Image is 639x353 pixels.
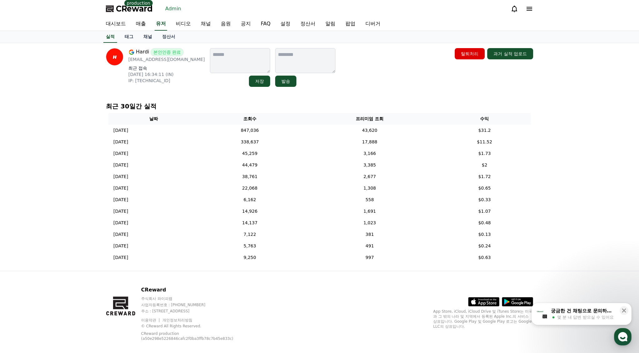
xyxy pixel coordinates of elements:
[301,252,438,263] td: 997
[113,139,128,145] p: [DATE]
[113,254,128,261] p: [DATE]
[438,171,531,182] td: $1.72
[301,229,438,240] td: 381
[199,252,301,263] td: 9,250
[199,148,301,159] td: 45,259
[103,31,117,43] a: 실적
[113,162,128,168] p: [DATE]
[301,125,438,136] td: 43,620
[301,171,438,182] td: 2,677
[438,206,531,217] td: $1.07
[128,56,205,62] p: [EMAIL_ADDRESS][DOMAIN_NAME]
[141,324,251,329] p: © CReward All Rights Reserved.
[141,302,251,307] p: 사업자등록번호 : [PHONE_NUMBER]
[301,182,438,194] td: 1,308
[155,17,167,31] a: 유저
[295,17,320,31] a: 정산서
[199,182,301,194] td: 22,068
[141,296,251,301] p: 주식회사 와이피랩
[438,240,531,252] td: $0.24
[301,136,438,148] td: 17,888
[438,113,531,125] th: 수익
[199,136,301,148] td: 338,637
[438,136,531,148] td: $11.52
[301,206,438,217] td: 1,691
[113,185,128,191] p: [DATE]
[301,113,438,125] th: 프리미엄 조회
[138,31,157,43] a: 채널
[433,309,533,329] p: App Store, iCloud, iCloud Drive 및 iTunes Store는 미국과 그 밖의 나라 및 지역에서 등록된 Apple Inc.의 서비스 상표입니다. Goo...
[113,196,128,203] p: [DATE]
[438,194,531,206] td: $0.33
[438,182,531,194] td: $0.65
[199,113,301,125] th: 조회수
[487,48,533,59] button: 과거 실적 업로드
[106,102,533,111] p: 최근 30일간 실적
[136,48,149,56] span: Hardi
[455,48,485,59] button: 탈퇴처리
[438,229,531,240] td: $0.13
[320,17,340,31] a: 알림
[128,71,205,77] p: [DATE] 16:34:11 (IN)
[141,286,251,294] p: CReward
[116,4,153,14] span: CReward
[275,17,295,31] a: 설정
[128,77,205,84] p: IP: [TECHNICAL_ID]
[171,17,196,31] a: 비디오
[249,76,270,87] button: 저장
[199,206,301,217] td: 14,926
[199,240,301,252] td: 5,763
[438,125,531,136] td: $31.2
[199,125,301,136] td: 847,036
[301,194,438,206] td: 558
[256,17,275,31] a: FAQ
[438,217,531,229] td: $0.48
[236,17,256,31] a: 공지
[113,150,128,157] p: [DATE]
[113,231,128,238] p: [DATE]
[113,243,128,249] p: [DATE]
[141,309,251,314] p: 주소 : [STREET_ADDRESS]
[131,17,151,31] a: 매출
[108,113,199,125] th: 날짜
[113,173,128,180] p: [DATE]
[199,229,301,240] td: 7,122
[301,159,438,171] td: 3,385
[301,240,438,252] td: 491
[106,4,153,14] a: CReward
[157,31,180,43] a: 정산서
[141,331,241,341] p: CReward production (a50e298e5226846cafc2f0ba3ffb78c7b45e833c)
[151,48,184,56] span: 본인인증 완료
[113,127,128,134] p: [DATE]
[101,17,131,31] a: 대시보드
[199,159,301,171] td: 44,479
[199,194,301,206] td: 6,162
[141,318,161,322] a: 이용약관
[199,217,301,229] td: 14,137
[106,48,123,66] img: profile image
[196,17,216,31] a: 채널
[120,31,138,43] a: 태그
[438,148,531,159] td: $1.73
[113,208,128,215] p: [DATE]
[438,159,531,171] td: $2
[340,17,360,31] a: 팝업
[216,17,236,31] a: 음원
[360,17,385,31] a: 디버거
[301,148,438,159] td: 3,166
[128,65,205,71] p: 최근 접속
[163,4,184,14] a: Admin
[199,171,301,182] td: 38,761
[301,217,438,229] td: 1,023
[162,318,192,322] a: 개인정보처리방침
[438,252,531,263] td: $0.63
[113,220,128,226] p: [DATE]
[275,76,296,87] button: 발송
